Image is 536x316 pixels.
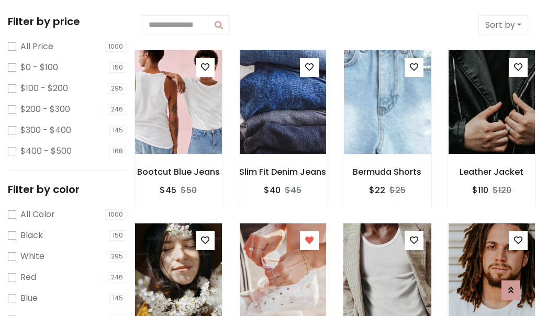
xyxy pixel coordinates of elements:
span: 1000 [105,41,126,52]
button: Sort by [478,15,528,35]
del: $25 [389,184,406,196]
span: 1000 [105,209,126,220]
label: $300 - $400 [20,124,71,137]
h6: Bootcut Blue Jeans [135,167,222,177]
h6: Leather Jacket [448,167,536,177]
label: Blue [20,292,38,304]
span: 295 [108,83,126,94]
h6: $22 [369,185,385,195]
span: 145 [109,293,126,303]
del: $50 [181,184,197,196]
span: 150 [109,62,126,73]
span: 145 [109,125,126,136]
label: Red [20,271,36,284]
label: Black [20,229,43,242]
h6: Slim Fit Denim Jeans [239,167,327,177]
label: $100 - $200 [20,82,68,95]
label: All Price [20,40,53,53]
span: 246 [108,104,126,115]
h5: Filter by color [8,183,126,196]
del: $45 [285,184,301,196]
h6: $40 [264,185,281,195]
span: 246 [108,272,126,283]
span: 295 [108,251,126,262]
label: White [20,250,44,263]
label: All Color [20,208,55,221]
label: $400 - $500 [20,145,72,157]
h6: Bermuda Shorts [343,167,431,177]
label: $0 - $100 [20,61,58,74]
label: $200 - $300 [20,103,70,116]
span: 168 [109,146,126,156]
span: 150 [109,230,126,241]
h6: $110 [472,185,488,195]
h6: $45 [160,185,176,195]
del: $120 [493,184,511,196]
h5: Filter by price [8,15,126,28]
